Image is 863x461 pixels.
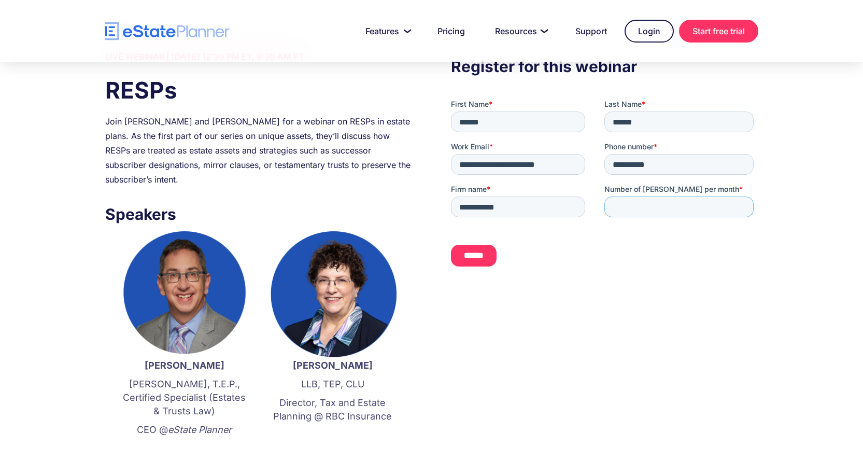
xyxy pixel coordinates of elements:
[625,20,674,43] a: Login
[105,114,412,187] div: Join [PERSON_NAME] and [PERSON_NAME] for a webinar on RESPs in estate plans. As the first part of...
[168,424,232,435] em: eState Planner
[269,428,397,442] p: ‍
[293,360,373,371] strong: [PERSON_NAME]
[563,21,619,41] a: Support
[679,20,758,43] a: Start free trial
[483,21,558,41] a: Resources
[269,396,397,423] p: Director, Tax and Estate Planning @ RBC Insurance
[105,74,412,106] h1: RESPs
[105,202,412,226] h3: Speakers
[425,21,477,41] a: Pricing
[145,360,224,371] strong: [PERSON_NAME]
[451,54,758,78] h3: Register for this webinar
[121,423,248,437] p: CEO @
[451,99,758,285] iframe: Form 0
[269,378,397,391] p: LLB, TEP, CLU
[121,378,248,418] p: [PERSON_NAME], T.E.P., Certified Specialist (Estates & Trusts Law)
[121,442,248,455] p: ‍
[105,22,230,40] a: home
[353,21,420,41] a: Features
